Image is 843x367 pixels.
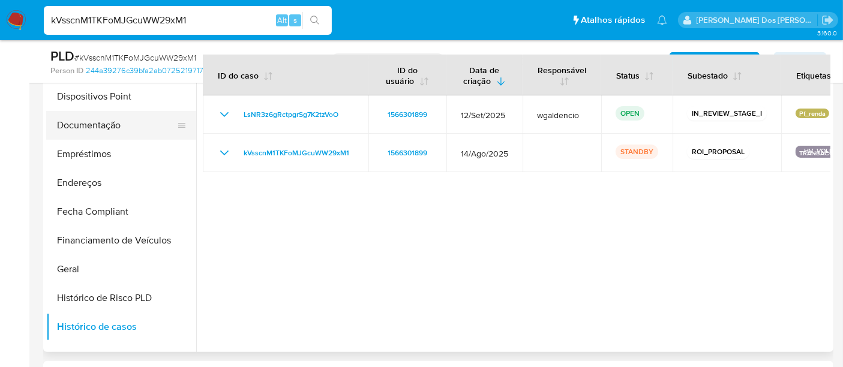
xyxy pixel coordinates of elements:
[657,15,667,25] a: Notificações
[46,140,196,169] button: Empréstimos
[774,52,826,71] button: Ações
[581,14,645,26] span: Atalhos rápidos
[44,13,332,28] input: Pesquise usuários ou casos...
[46,255,196,284] button: Geral
[293,14,297,26] span: s
[678,52,751,71] b: AML Data Collector
[46,226,196,255] button: Financiamento de Veículos
[46,312,196,341] button: Histórico de casos
[782,52,806,71] span: Ações
[50,46,74,65] b: PLD
[46,82,196,111] button: Dispositivos Point
[46,169,196,197] button: Endereços
[697,14,818,26] p: renato.lopes@mercadopago.com.br
[277,14,287,26] span: Alt
[50,65,83,76] b: Person ID
[817,28,837,38] span: 3.160.0
[331,53,445,70] p: STANDBY - ROI PROPOSAL
[46,111,187,140] button: Documentação
[46,197,196,226] button: Fecha Compliant
[670,52,760,71] button: AML Data Collector
[46,284,196,312] button: Histórico de Risco PLD
[302,12,327,29] button: search-icon
[86,65,227,76] a: 244a39276c39bfa2ab0725219717acad
[74,52,196,64] span: # kVsscnM1TKFoMJGcuWW29xM1
[821,14,834,26] a: Sair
